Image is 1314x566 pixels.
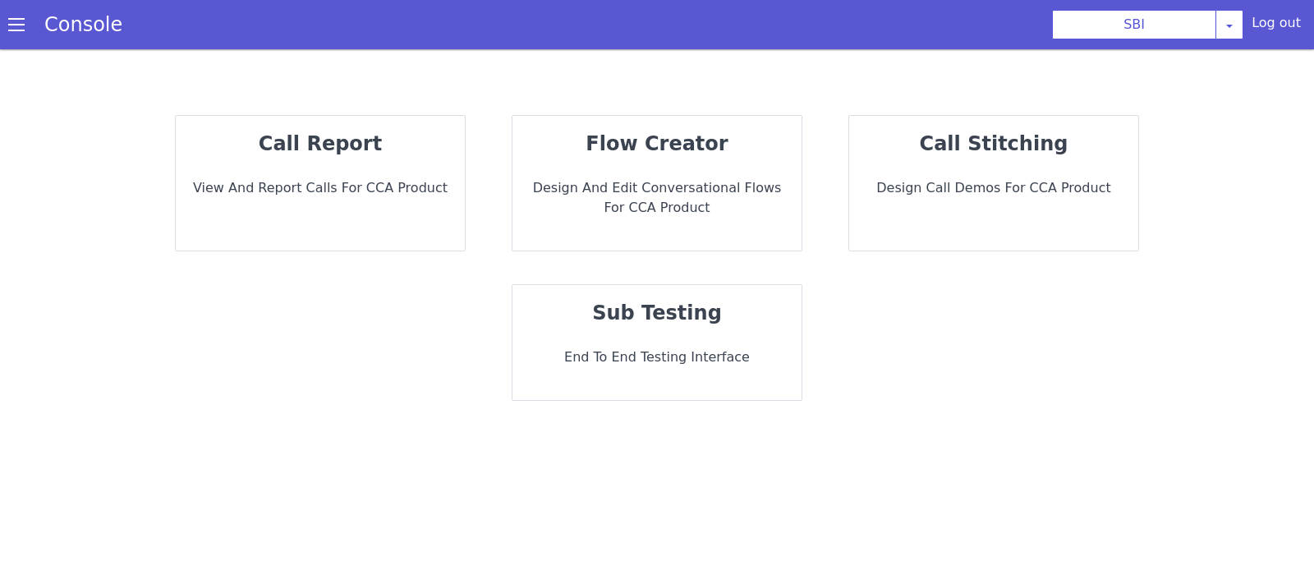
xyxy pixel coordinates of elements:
p: End to End Testing Interface [526,347,788,367]
div: Log out [1252,13,1301,39]
a: Console [25,13,142,36]
p: Design and Edit Conversational flows for CCA Product [526,178,788,218]
strong: flow creator [586,132,728,155]
button: SBI [1052,10,1216,39]
p: Design call demos for CCA Product [862,178,1125,198]
p: View and report calls for CCA Product [189,178,452,198]
strong: call report [259,132,382,155]
strong: sub testing [592,301,722,324]
strong: call stitching [920,132,1068,155]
